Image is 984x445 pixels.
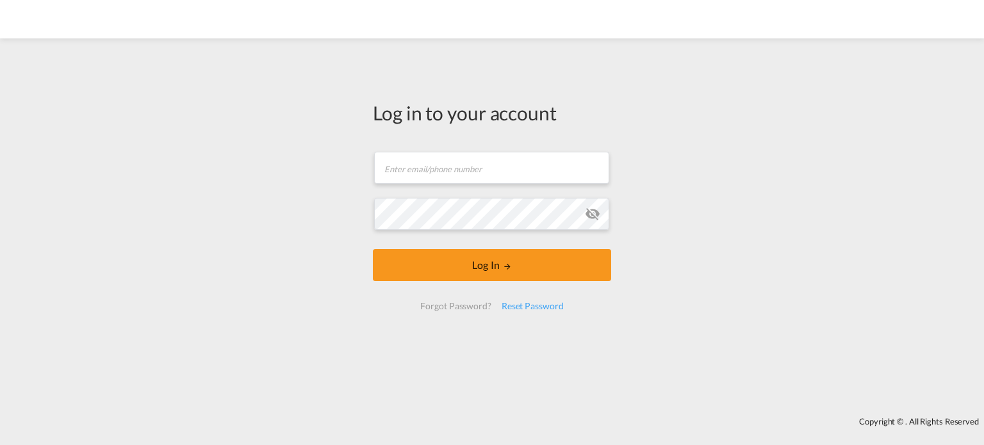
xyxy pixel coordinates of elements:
button: LOGIN [373,249,611,281]
div: Forgot Password? [415,295,496,318]
div: Log in to your account [373,99,611,126]
div: Reset Password [496,295,569,318]
input: Enter email/phone number [374,152,609,184]
md-icon: icon-eye-off [585,206,600,222]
